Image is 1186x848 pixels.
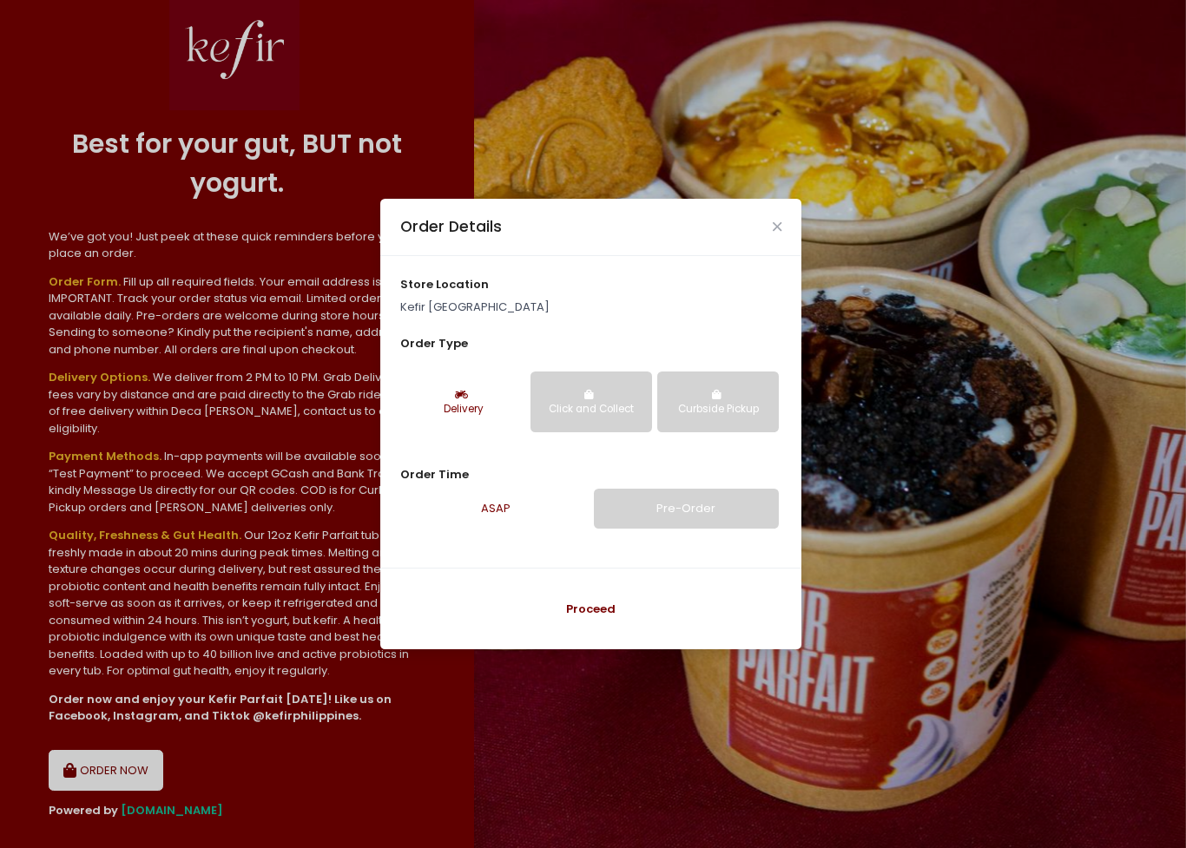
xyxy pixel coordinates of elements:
[400,466,469,483] span: Order Time
[543,402,640,417] div: Click and Collect
[400,335,468,352] span: Order Type
[530,371,652,432] button: Click and Collect
[773,222,781,231] button: Close
[400,215,502,238] div: Order Details
[403,588,779,630] button: Proceed
[415,402,512,417] div: Delivery
[400,299,782,316] p: Kefir [GEOGRAPHIC_DATA]
[669,402,767,417] div: Curbside Pickup
[403,371,524,432] button: Delivery
[403,489,588,529] a: ASAP
[657,371,779,432] button: Curbside Pickup
[400,276,489,293] span: store location
[594,489,779,529] a: Pre-Order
